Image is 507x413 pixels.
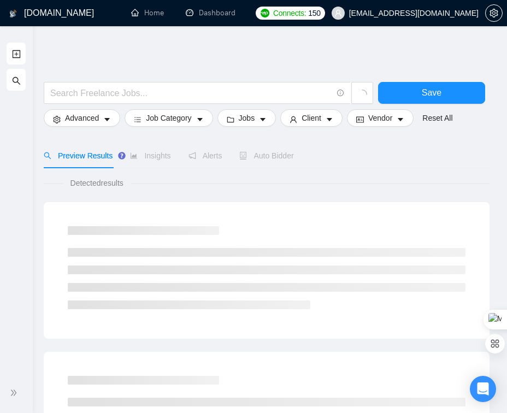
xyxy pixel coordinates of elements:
[334,9,342,17] span: user
[422,86,441,99] span: Save
[12,75,69,84] span: My Scanners
[368,112,392,124] span: Vendor
[356,115,364,123] span: idcard
[217,109,276,127] button: folderJobscaret-down
[130,152,138,160] span: area-chart
[422,112,452,124] a: Reset All
[10,387,21,398] span: double-right
[486,9,502,17] span: setting
[50,86,332,100] input: Search Freelance Jobs...
[53,115,61,123] span: setting
[273,7,306,19] span: Connects:
[337,90,344,97] span: info-circle
[239,151,293,160] span: Auto Bidder
[257,9,265,16] span: ellipsis
[227,115,234,123] span: folder
[12,69,21,91] span: search
[188,151,222,160] span: Alerts
[44,152,51,160] span: search
[134,115,142,123] span: bars
[239,152,247,160] span: robot
[357,90,367,99] span: loading
[378,82,485,104] button: Save
[259,115,267,123] span: caret-down
[65,112,99,124] span: Advanced
[63,177,131,189] span: Detected results
[326,115,333,123] span: caret-down
[485,4,503,22] button: setting
[280,109,343,127] button: userClientcaret-down
[308,7,320,19] span: 150
[44,109,120,127] button: settingAdvancedcaret-down
[290,115,297,123] span: user
[188,152,196,160] span: notification
[196,115,204,123] span: caret-down
[7,43,26,64] li: New Scanner
[117,151,127,161] div: Tooltip anchor
[347,109,414,127] button: idcardVendorcaret-down
[146,112,191,124] span: Job Category
[397,115,404,123] span: caret-down
[186,8,235,17] a: dashboardDashboard
[103,115,111,123] span: caret-down
[470,376,496,402] div: Open Intercom Messenger
[44,151,113,160] span: Preview Results
[302,112,321,124] span: Client
[130,151,170,160] span: Insights
[9,5,17,22] img: logo
[485,9,503,17] a: setting
[131,8,164,17] a: homeHome
[239,112,255,124] span: Jobs
[125,109,213,127] button: barsJob Categorycaret-down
